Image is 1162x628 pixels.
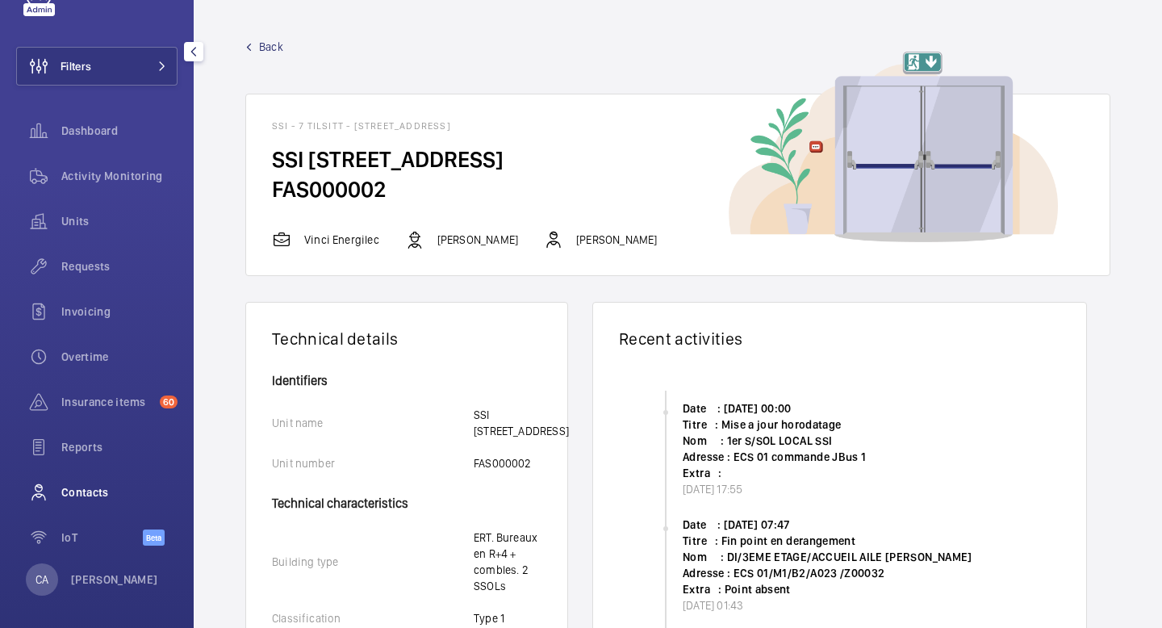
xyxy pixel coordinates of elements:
p: Classification [272,610,474,626]
div: Date : [DATE] 07:47 Titre : Fin point en derangement Nom : DI/3EME ETAGE/ACCUEIL AILE [PERSON_NAM... [683,517,1064,597]
span: Dashboard [61,123,178,139]
p: Unit name [272,415,474,431]
button: Filters [16,47,178,86]
span: Overtime [61,349,178,365]
span: Units [61,213,178,229]
h1: Technical details [272,329,541,349]
h2: FAS000002 [272,174,1084,204]
p: [PERSON_NAME] [437,232,518,248]
p: Building type [272,554,474,570]
h1: SSI - 7 Tilsitt - [STREET_ADDRESS] [272,120,1084,132]
span: Insurance items [61,394,153,410]
span: Activity Monitoring [61,168,178,184]
div: [DATE] 17:55 [683,481,1064,497]
h4: Technical characteristics [272,488,541,510]
span: Back [259,39,283,55]
span: Filters [61,58,91,74]
p: ERT. Bureaux en R+4 + combles. 2 SSOLs [474,530,541,594]
p: [PERSON_NAME] [576,232,657,248]
p: Vinci Energilec [304,232,379,248]
span: Requests [61,258,178,274]
div: Date : [DATE] 00:00 Titre : Mise a jour horodatage Nom : 1er S/SOL LOCAL SSI Adresse : ECS 01 com... [683,400,1064,481]
span: Beta [143,530,165,546]
span: IoT [61,530,143,546]
h4: Identifiers [272,375,541,387]
span: 60 [160,396,178,408]
p: [PERSON_NAME] [71,571,158,588]
h2: SSI [STREET_ADDRESS] [272,144,1084,174]
span: Invoicing [61,304,178,320]
div: [DATE] 01:43 [683,597,1064,613]
p: SSI [STREET_ADDRESS] [474,407,569,439]
span: Contacts [61,484,178,500]
p: CA [36,571,48,588]
img: device image [729,52,1058,242]
h2: Recent activities [619,329,1060,349]
p: Unit number [272,455,474,471]
span: Reports [61,439,178,455]
p: Type 1 [474,610,504,626]
p: FAS000002 [474,455,532,471]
